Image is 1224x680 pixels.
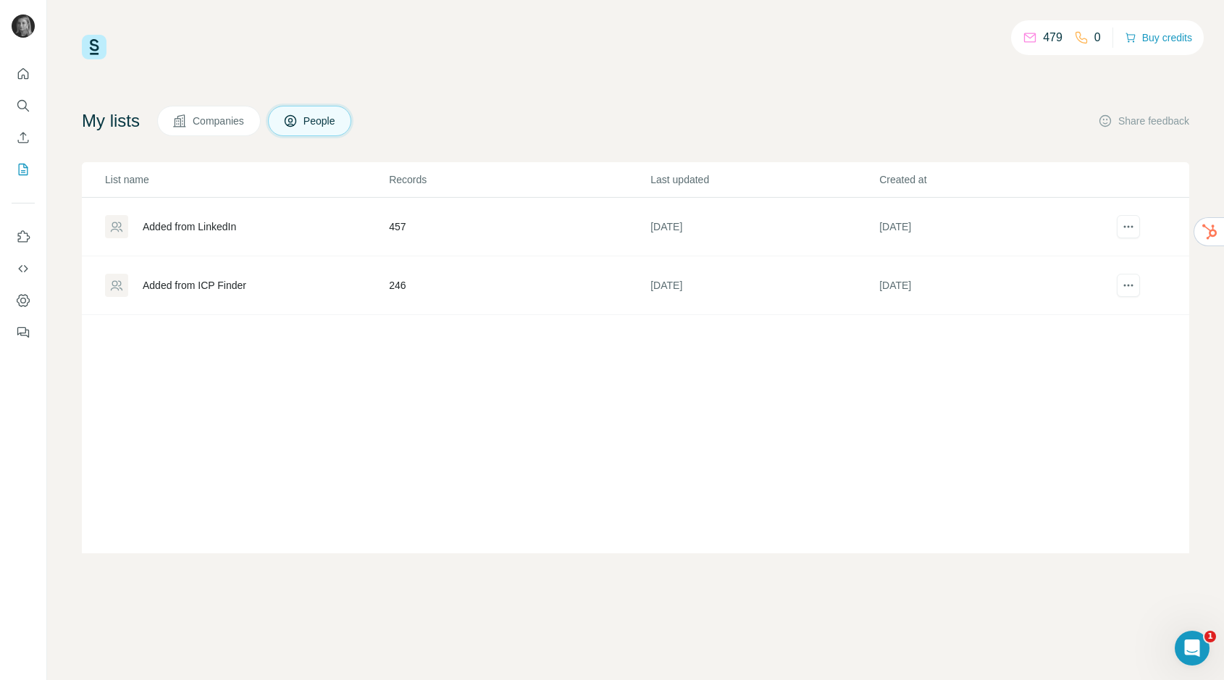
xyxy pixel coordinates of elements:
p: 0 [1094,29,1101,46]
button: Search [12,93,35,119]
p: Created at [879,172,1107,187]
iframe: Intercom live chat [1175,631,1210,666]
span: Companies [193,114,246,128]
img: Avatar [12,14,35,38]
td: 457 [388,198,650,256]
button: Dashboard [12,287,35,314]
td: 246 [388,256,650,315]
p: Last updated [650,172,878,187]
button: Buy credits [1125,28,1192,48]
button: Enrich CSV [12,125,35,151]
button: actions [1117,215,1140,238]
td: [DATE] [879,198,1107,256]
button: My lists [12,156,35,182]
button: Use Surfe API [12,256,35,282]
p: 479 [1043,29,1062,46]
button: Share feedback [1098,114,1189,128]
h4: My lists [82,109,140,133]
button: Quick start [12,61,35,87]
img: Surfe Logo [82,35,106,59]
div: Added from LinkedIn [143,219,236,234]
button: actions [1117,274,1140,297]
td: [DATE] [650,198,879,256]
td: [DATE] [879,256,1107,315]
button: Use Surfe on LinkedIn [12,224,35,250]
span: People [303,114,337,128]
p: Records [389,172,649,187]
td: [DATE] [650,256,879,315]
p: List name [105,172,387,187]
span: 1 [1204,631,1216,642]
div: Added from ICP Finder [143,278,246,293]
button: Feedback [12,319,35,345]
